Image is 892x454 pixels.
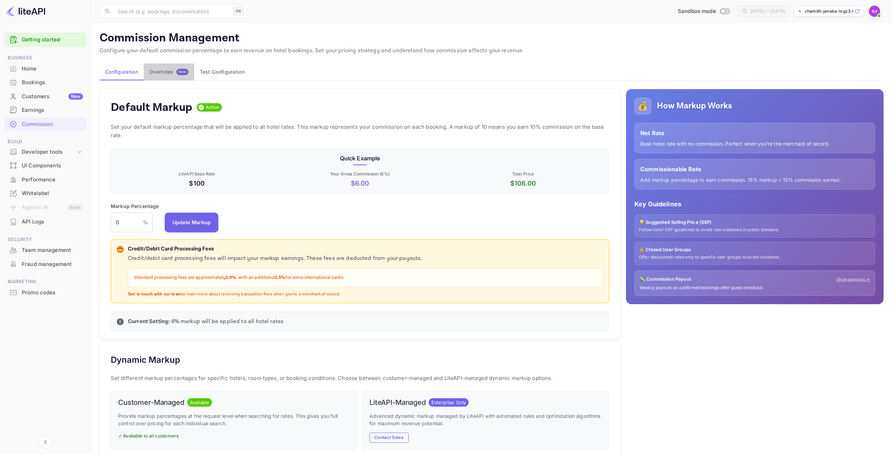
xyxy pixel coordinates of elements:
h6: Customer-Managed [118,398,184,407]
a: Getting started [22,36,83,44]
img: LiteAPI logo [6,6,45,17]
p: ✓ Available to all customers [118,433,350,440]
p: Base hotel rate with no commission. Perfect when you're the merchant of record. [640,140,869,147]
button: Configuration [100,64,144,80]
p: Credit/Debit Card Processing Fees [128,245,603,253]
a: UI Components [4,159,87,172]
strong: Current Setting: [128,318,170,325]
p: Standard processing fees are approximately , with an additional for some international cards. [134,274,597,281]
div: Developer tools [22,148,76,156]
p: Key Guidelines [634,199,875,209]
div: Commission [22,120,83,128]
a: Show earnings → [837,276,870,282]
p: Provide markup percentages at the request level when searching for rates. This gives you full con... [118,412,350,427]
p: Offer discounted rates only to specific user groups to avoid violations. [639,254,871,260]
div: Earnings [4,104,87,117]
p: 6 % markup will be applied to all hotel rates [128,318,603,326]
a: API Logs [4,215,87,228]
p: $ 106.00 [443,179,603,188]
a: Bookings [4,76,87,89]
p: Credit/debit card processing fees will impact your markup earnings. These fees are deducted from ... [128,254,603,263]
p: LiteAPI Base Rate [117,171,277,177]
div: Fraud management [22,260,83,268]
p: Weekly payouts on confirmed bookings after guest checkout. [640,285,870,291]
div: Switch to Production mode [675,7,732,15]
span: Available [187,399,212,406]
p: 💸 Commission Payout [640,276,691,283]
span: Active [203,104,222,111]
p: i [120,319,121,325]
div: Customers [22,93,83,101]
a: CustomersNew [4,90,87,103]
input: Search (e.g. bookings, documentation) [114,4,231,18]
div: Overrides [149,69,189,75]
p: Commission Management [100,31,884,45]
div: Performance [4,173,87,187]
div: Promo codes [22,289,83,297]
div: Bookings [22,79,83,87]
div: API Logs [4,215,87,229]
img: Chamith Janaka [869,6,880,17]
a: Performance [4,173,87,186]
div: Home [22,65,83,73]
a: Whitelabel [4,187,87,200]
p: Commissionable Rate [640,165,869,173]
a: Fraud management [4,258,87,271]
span: Marketing [4,278,87,286]
span: New [176,69,189,74]
div: [DATE] — [DATE] [750,8,785,14]
strong: Get in touch with our team [128,292,182,297]
a: Promo codes [4,286,87,299]
p: Set different markup percentages for specific hotels, room types, or booking conditions. Choose b... [111,374,609,382]
p: % [143,219,148,226]
h5: Dynamic Markup [111,354,180,366]
div: Commission [4,118,87,131]
p: Total Price [443,171,603,177]
h6: LiteAPI-Managed [369,398,426,407]
div: Home [4,62,87,76]
div: Developer tools [4,146,87,158]
button: Update Markup [165,213,219,232]
span: Business [4,54,87,62]
div: Team management [22,246,83,254]
h4: Default Markup [111,100,192,114]
div: ⌘K [233,7,244,16]
div: Getting started [4,33,87,47]
p: Add markup percentage to earn commission. 15% markup = 15% commission earned. [640,176,869,183]
p: Follow hotel SSP guidelines to avoid rate violations in public domains. [639,227,871,233]
div: New [68,93,83,100]
p: Net Rate [640,129,869,137]
div: Performance [22,176,83,184]
a: Team management [4,243,87,256]
button: Collapse navigation [39,436,52,448]
div: Team management [4,243,87,257]
p: Your Gross Commission ( 6 %) [280,171,440,177]
input: 0 [111,213,143,232]
p: Configure your default commission percentage to earn revenue on hotel bookings. Set your pricing ... [100,47,884,55]
p: $ 6.00 [280,179,440,188]
h5: How Markup Works [657,100,732,112]
strong: 1.5% [275,275,286,281]
p: Advanced dynamic markup managed by LiteAPI with automated rules and optimization algorithms for m... [369,412,602,427]
p: to learn more about removing transaction fees when you're a merchant of record. [128,292,603,298]
a: Home [4,62,87,75]
div: API Logs [22,218,83,226]
p: 🔒 Closed User Groups [639,246,871,253]
p: 💳 [117,246,123,253]
button: Contact Sales [369,433,409,443]
p: Markup Percentage [111,202,159,210]
p: Quick Example [117,154,603,162]
a: Commission [4,118,87,131]
p: 💰 [638,100,648,112]
span: Sandbox mode [678,7,716,15]
div: Earnings [22,106,83,114]
p: 💡 Suggested Selling Price (SSP) [639,219,871,226]
span: Enterprise Only [429,399,469,406]
button: Test Configuration [194,64,250,80]
div: Whitelabel [4,187,87,200]
p: chamith-janaka-lxgz3.n... [805,8,853,14]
